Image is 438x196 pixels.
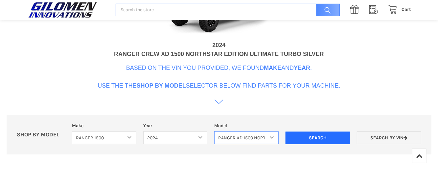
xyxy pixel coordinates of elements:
a: Top of Page [412,149,426,163]
div: RANGER CREW XD 1500 NORTHSTAR EDITION ULTIMATE TURBO SILVER [114,50,324,59]
img: GILOMEN INNOVATIONS [27,2,99,18]
p: SHOP BY MODEL [13,131,69,138]
input: Search [313,4,340,16]
label: Model [214,122,279,129]
b: Make [264,65,281,71]
span: Cart [402,7,411,12]
a: Search by VIN [357,131,421,144]
label: Make [72,122,136,129]
input: Search the store [116,4,339,16]
input: Search [286,132,350,144]
div: 2024 [212,41,225,50]
a: GILOMEN INNOVATIONS [27,2,109,18]
label: Year [143,122,208,129]
a: Cart [385,6,411,14]
p: Based on the VIN you provided, we found and . Use the the selector below find parts for your mach... [98,64,340,90]
b: Year [294,65,310,71]
b: Shop By Model [137,82,186,89]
